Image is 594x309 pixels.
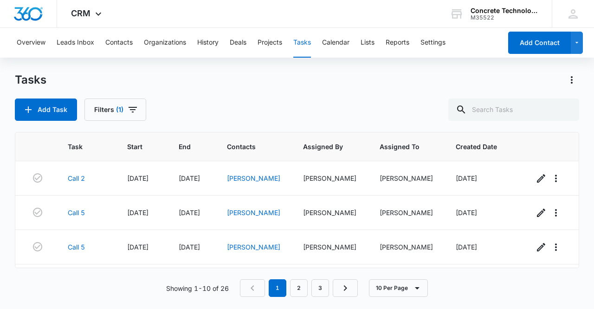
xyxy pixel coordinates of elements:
[333,279,358,297] a: Next Page
[420,28,445,58] button: Settings
[68,208,85,217] a: Call 5
[311,279,329,297] a: Page 3
[303,142,343,151] span: Assigned By
[564,72,579,87] button: Actions
[380,242,433,252] div: [PERSON_NAME]
[227,209,280,217] a: [PERSON_NAME]
[380,208,433,217] div: [PERSON_NAME]
[116,106,123,113] span: (1)
[240,279,358,297] nav: Pagination
[227,243,280,251] a: [PERSON_NAME]
[456,174,477,182] span: [DATE]
[471,14,538,21] div: account id
[290,279,308,297] a: Page 2
[369,279,428,297] button: 10 Per Page
[15,73,46,87] h1: Tasks
[84,99,146,121] button: Filters(1)
[179,142,191,151] span: End
[508,32,571,54] button: Add Contact
[448,99,579,121] input: Search Tasks
[105,28,133,58] button: Contacts
[179,174,200,182] span: [DATE]
[227,174,280,182] a: [PERSON_NAME]
[166,283,229,293] p: Showing 1-10 of 26
[17,28,45,58] button: Overview
[258,28,282,58] button: Projects
[322,28,349,58] button: Calendar
[15,99,77,121] button: Add Task
[303,173,357,183] div: [PERSON_NAME]
[361,28,374,58] button: Lists
[386,28,409,58] button: Reports
[68,142,91,151] span: Task
[293,28,311,58] button: Tasks
[197,28,219,58] button: History
[471,7,538,14] div: account name
[227,142,267,151] span: Contacts
[68,173,85,183] a: Call 2
[144,28,186,58] button: Organizations
[456,209,477,217] span: [DATE]
[127,142,143,151] span: Start
[179,243,200,251] span: [DATE]
[68,242,85,252] a: Call 5
[303,208,357,217] div: [PERSON_NAME]
[303,242,357,252] div: [PERSON_NAME]
[456,142,498,151] span: Created Date
[57,28,94,58] button: Leads Inbox
[127,243,148,251] span: [DATE]
[127,174,148,182] span: [DATE]
[230,28,246,58] button: Deals
[269,279,286,297] em: 1
[380,173,433,183] div: [PERSON_NAME]
[456,243,477,251] span: [DATE]
[179,209,200,217] span: [DATE]
[380,142,420,151] span: Assigned To
[71,8,90,18] span: CRM
[127,209,148,217] span: [DATE]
